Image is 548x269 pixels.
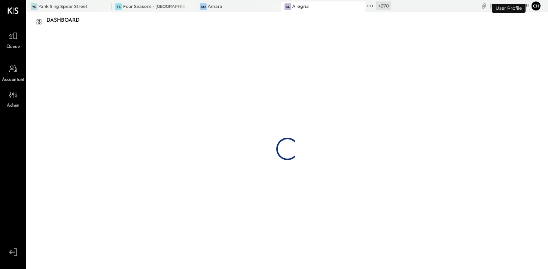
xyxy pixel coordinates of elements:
span: pm [523,3,530,8]
a: Queue [0,29,26,51]
span: Queue [6,44,20,51]
button: Ch [532,1,541,10]
div: Am [200,3,207,10]
span: Accountant [2,77,25,83]
div: Yank Sing Spear Street [39,4,88,10]
div: copy link [480,2,488,10]
div: Four Seasons - [GEOGRAPHIC_DATA] [123,4,185,10]
div: Allegria [292,4,309,10]
a: Admin [0,88,26,109]
div: + 270 [376,1,391,10]
div: [DATE] [490,2,530,9]
div: User Profile [492,4,526,13]
a: Accountant [0,62,26,83]
div: FS [115,3,122,10]
div: Amara [208,4,222,10]
div: Dashboard [46,15,87,27]
span: Admin [7,103,19,109]
div: YS [31,3,37,10]
span: 1 : 41 [507,2,522,9]
div: Al [284,3,291,10]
